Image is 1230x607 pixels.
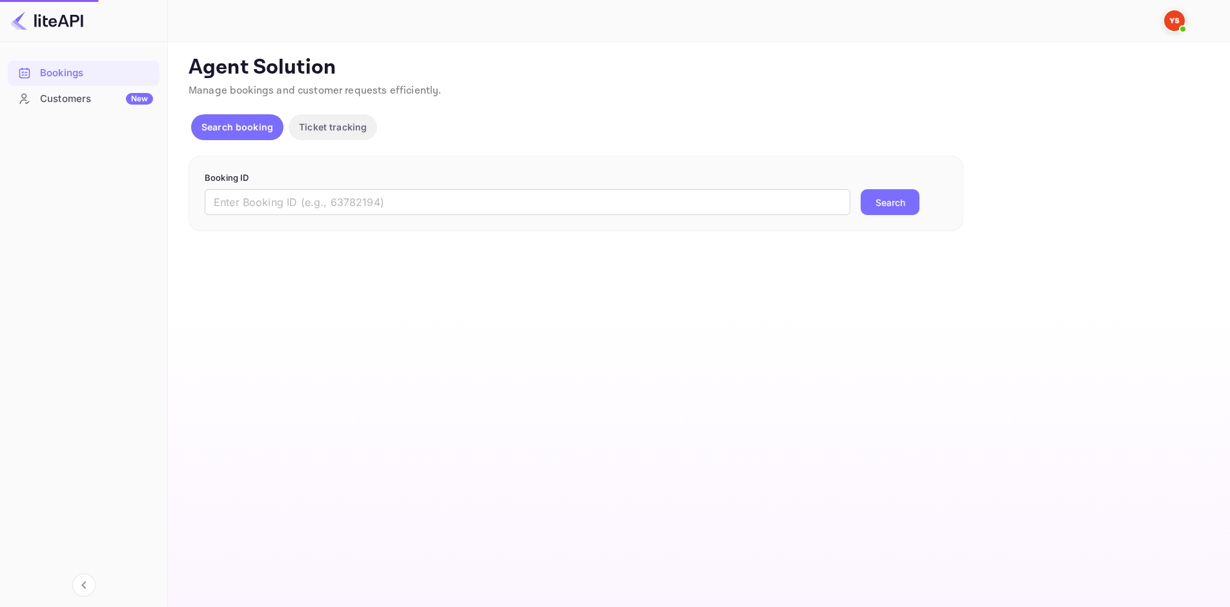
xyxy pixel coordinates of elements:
div: Customers [40,92,153,107]
p: Ticket tracking [299,120,367,134]
a: CustomersNew [8,87,159,110]
img: LiteAPI logo [10,10,83,31]
input: Enter Booking ID (e.g., 63782194) [205,189,850,215]
span: Manage bookings and customer requests efficiently. [189,84,442,98]
p: Booking ID [205,172,947,185]
div: CustomersNew [8,87,159,112]
div: Bookings [8,61,159,86]
p: Agent Solution [189,55,1207,81]
a: Bookings [8,61,159,85]
button: Search [861,189,919,215]
img: Yandex Support [1164,10,1185,31]
p: Search booking [201,120,273,134]
button: Collapse navigation [72,573,96,597]
div: Bookings [40,66,153,81]
div: New [126,93,153,105]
